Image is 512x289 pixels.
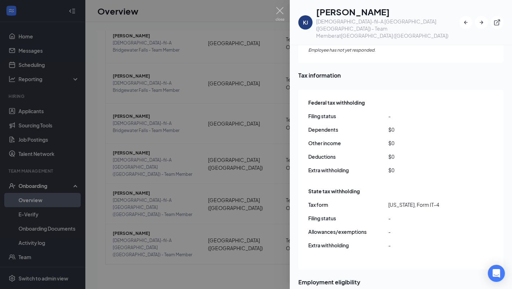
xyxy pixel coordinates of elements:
span: Allowances/exemptions [308,228,388,236]
span: - [388,241,468,249]
span: Filing status [308,214,388,222]
span: [US_STATE], Form IT-4 [388,201,468,209]
button: ExternalLink [491,16,503,29]
span: Other income [308,139,388,147]
button: ArrowLeftNew [459,16,472,29]
svg: ExternalLink [494,19,501,26]
span: Tax form [308,201,388,209]
span: Extra withholding [308,166,388,174]
span: Filing status [308,112,388,120]
span: Federal tax withholding [308,99,365,106]
span: $0 [388,126,468,133]
svg: ArrowRight [478,19,485,26]
div: KJ [303,19,308,26]
span: Extra withholding [308,241,388,249]
span: $0 [388,139,468,147]
div: Open Intercom Messenger [488,265,505,282]
span: - [388,228,468,236]
svg: ArrowLeftNew [462,19,469,26]
span: Employment eligibility [298,278,503,287]
span: - [388,214,468,222]
span: Deductions [308,153,388,161]
span: Tax information [298,71,503,80]
div: [DEMOGRAPHIC_DATA]-fil-A [GEOGRAPHIC_DATA] ([GEOGRAPHIC_DATA]) - Team Member at [GEOGRAPHIC_DATA]... [316,18,459,39]
span: $0 [388,153,468,161]
button: ArrowRight [475,16,488,29]
h1: [PERSON_NAME] [316,6,459,18]
span: $0 [388,166,468,174]
span: Employee has not yet responded. [308,47,495,54]
span: - [388,112,468,120]
span: Dependents [308,126,388,133]
span: State tax withholding [308,187,360,195]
